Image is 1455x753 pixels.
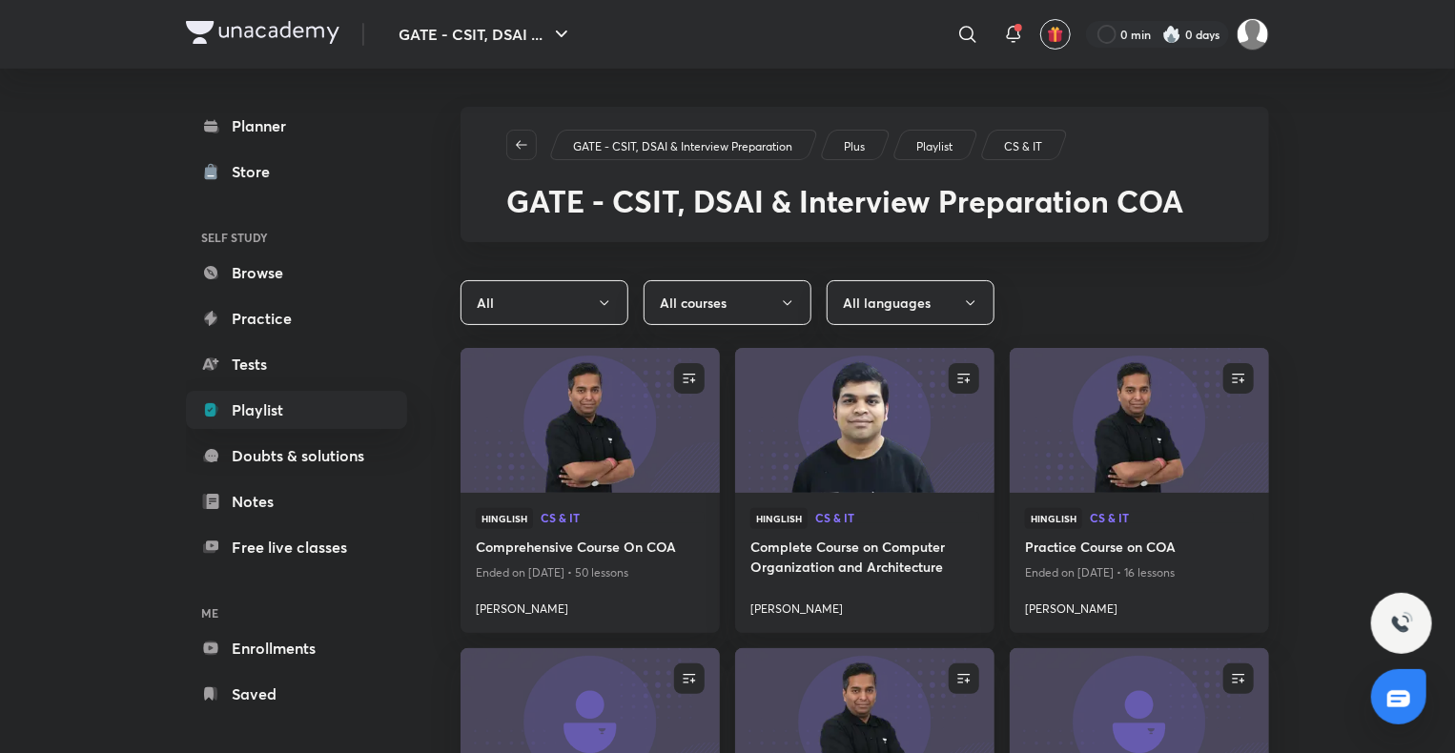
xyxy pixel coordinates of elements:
a: CS & IT [815,512,979,525]
p: Ended on [DATE] • 16 lessons [1025,560,1254,585]
a: Store [186,153,407,191]
a: Doubts & solutions [186,437,407,475]
h6: SELF STUDY [186,221,407,254]
a: new-thumbnail [1010,348,1269,493]
span: CS & IT [541,512,705,523]
a: [PERSON_NAME] [750,593,979,618]
a: [PERSON_NAME] [476,593,705,618]
a: CS & IT [1090,512,1254,525]
p: CS & IT [1004,138,1042,155]
a: Playlist [186,391,407,429]
button: All courses [644,280,811,325]
h6: ME [186,597,407,629]
a: GATE - CSIT, DSAI & Interview Preparation [570,138,796,155]
a: CS & IT [541,512,705,525]
img: ttu [1390,612,1413,635]
img: Somya P [1237,18,1269,51]
img: new-thumbnail [1007,347,1271,495]
a: Company Logo [186,21,339,49]
span: CS & IT [1090,512,1254,523]
a: Browse [186,254,407,292]
p: Ended on [DATE] • 50 lessons [476,560,705,585]
span: Hinglish [1025,508,1082,529]
button: All [461,280,628,325]
a: Free live classes [186,528,407,566]
img: Company Logo [186,21,339,44]
a: Practice [186,299,407,337]
a: Tests [186,345,407,383]
a: Comprehensive Course On COA [476,537,705,560]
a: Complete Course on Computer Organization and Architecture [750,537,979,580]
a: [PERSON_NAME] [1025,593,1254,618]
span: CS & IT [815,512,979,523]
button: GATE - CSIT, DSAI ... [387,15,584,53]
img: streak [1162,25,1181,44]
a: new-thumbnail [735,348,994,493]
button: All languages [827,280,994,325]
span: GATE - CSIT, DSAI & Interview Preparation COA [506,180,1183,221]
p: Playlist [916,138,953,155]
a: CS & IT [1001,138,1046,155]
span: Hinglish [476,508,533,529]
a: Enrollments [186,629,407,667]
a: Notes [186,482,407,520]
img: new-thumbnail [458,347,722,495]
span: Hinglish [750,508,808,529]
a: new-thumbnail [461,348,720,493]
a: Plus [841,138,869,155]
div: Store [232,160,281,183]
a: Saved [186,675,407,713]
img: avatar [1047,26,1064,43]
button: avatar [1040,19,1071,50]
a: Planner [186,107,407,145]
a: Playlist [913,138,956,155]
p: Plus [844,138,865,155]
p: GATE - CSIT, DSAI & Interview Preparation [573,138,792,155]
a: Practice Course on COA [1025,537,1254,560]
img: new-thumbnail [732,347,996,495]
